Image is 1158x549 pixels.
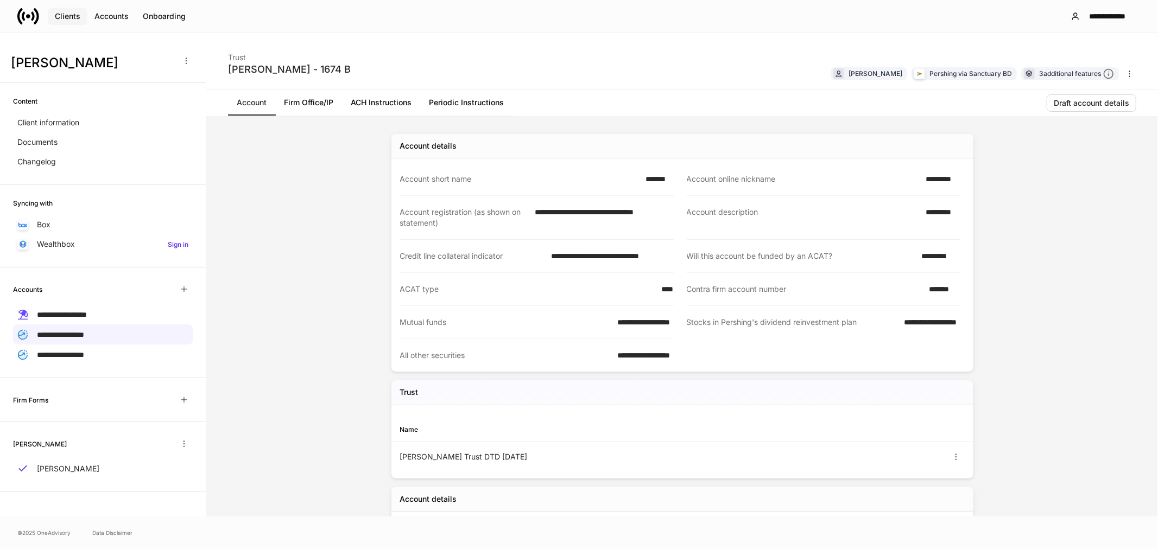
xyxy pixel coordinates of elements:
[136,8,193,25] button: Onboarding
[400,424,682,435] div: Name
[13,132,193,152] a: Documents
[37,219,50,230] p: Box
[13,395,48,405] h6: Firm Forms
[13,152,193,171] a: Changelog
[13,284,42,295] h6: Accounts
[87,8,136,25] button: Accounts
[94,11,129,22] div: Accounts
[55,11,80,22] div: Clients
[849,68,902,79] div: [PERSON_NAME]
[400,494,457,505] div: Account details
[687,317,898,328] div: Stocks in Pershing's dividend reinvestment plan
[13,215,193,234] a: Box
[92,528,132,537] a: Data Disclaimer
[687,251,915,261] div: Will this account be funded by an ACAT?
[13,113,193,132] a: Client information
[17,117,79,128] p: Client information
[17,156,56,167] p: Changelog
[13,234,193,254] a: WealthboxSign in
[687,284,922,295] div: Contra firm account number
[17,137,58,148] p: Documents
[400,451,682,462] div: [PERSON_NAME] Trust DTD [DATE]
[11,54,173,72] h3: [PERSON_NAME]
[1047,94,1136,112] button: Draft account details
[400,284,655,295] div: ACAT type
[275,90,342,116] a: Firm Office/IP
[400,251,545,261] div: Credit line collateral indicator
[687,207,920,228] div: Account description
[228,63,351,76] div: [PERSON_NAME] - 1674 B
[13,439,67,449] h6: [PERSON_NAME]
[168,239,188,250] h6: Sign in
[143,11,186,22] div: Onboarding
[48,8,87,25] button: Clients
[400,350,611,361] div: All other securities
[37,463,99,474] p: [PERSON_NAME]
[1039,68,1114,80] div: 3 additional features
[400,174,640,184] div: Account short name
[929,68,1012,79] div: Pershing via Sanctuary BD
[228,46,351,63] div: Trust
[687,174,920,184] div: Account online nickname
[400,207,528,228] div: Account registration (as shown on statement)
[400,317,611,328] div: Mutual funds
[400,387,419,398] h5: Trust
[18,222,27,227] img: oYqM9ojoZLfzCHUefNbBcWHcyDPbQKagtYciMC8pFl3iZXy3dU33Uwy+706y+0q2uJ1ghNQf2OIHrSh50tUd9HaB5oMc62p0G...
[37,239,75,250] p: Wealthbox
[420,90,512,116] a: Periodic Instructions
[13,96,37,106] h6: Content
[13,459,193,478] a: [PERSON_NAME]
[13,198,53,208] h6: Syncing with
[342,90,420,116] a: ACH Instructions
[17,528,71,537] span: © 2025 OneAdvisory
[228,90,275,116] a: Account
[400,141,457,151] div: Account details
[1054,98,1129,108] div: Draft account details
